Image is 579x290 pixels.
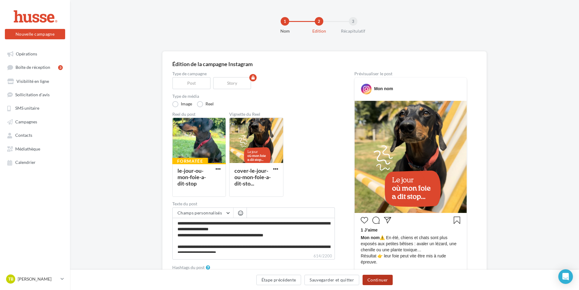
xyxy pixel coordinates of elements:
div: 1 [281,17,289,26]
svg: Commenter [372,217,380,224]
a: Médiathèque [4,143,66,154]
div: Formatée [172,158,208,164]
span: Boîte de réception [16,65,50,70]
div: Edition [300,28,339,34]
span: Opérations [16,51,37,56]
div: Reel du post [172,112,226,116]
div: Vignette du Reel [229,112,283,116]
a: Calendrier [4,157,66,168]
a: Visibilité en ligne [4,76,66,87]
a: Opérations [4,48,66,59]
a: Boîte de réception3 [4,62,66,73]
span: Contacts [15,133,32,138]
span: Sollicitation d'avis [15,92,50,97]
button: Continuer [363,275,393,285]
svg: J’aime [361,217,368,224]
div: Open Intercom Messenger [558,269,573,284]
a: Campagnes [4,116,66,127]
label: Image [172,101,192,107]
span: Mon nom [361,235,380,240]
label: 614/2200 [172,253,335,260]
button: Nouvelle campagne [5,29,65,39]
div: Prévisualiser le post [354,72,467,76]
label: Reel [197,101,214,107]
span: SMS unitaire [15,106,39,111]
span: Calendrier [15,160,36,165]
svg: Partager la publication [384,217,391,224]
a: Contacts [4,129,66,140]
div: Récapitulatif [334,28,373,34]
div: 1 J’aime [361,227,461,235]
div: 3 [58,65,63,70]
div: Nom [265,28,304,34]
label: Texte du post [172,202,335,206]
span: TB [8,276,13,282]
button: Champs personnalisés [173,208,233,218]
div: 3 [349,17,357,26]
button: Sauvegarder et quitter [304,275,359,285]
span: Campagnes [15,119,37,124]
span: Visibilité en ligne [16,79,49,84]
div: Édition de la campagne Instagram [172,61,477,67]
label: Hashtags du post [172,265,205,270]
div: le-jour-ou-mon-foie-a-dit-stop [177,167,206,187]
span: Médiathèque [15,146,40,151]
a: TB [PERSON_NAME] [5,273,65,285]
a: SMS unitaire [4,102,66,113]
p: [PERSON_NAME] [18,276,58,282]
button: Étape précédente [256,275,301,285]
label: Type de média [172,94,335,98]
div: 2 [315,17,323,26]
div: Mon nom [374,86,393,92]
a: Sollicitation d'avis [4,89,66,100]
svg: Enregistrer [453,217,461,224]
label: Type de campagne [172,72,335,76]
span: Champs personnalisés [177,210,222,215]
div: cover-le-jour-ou-mon-foie-a-dit-sto... [234,167,271,187]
